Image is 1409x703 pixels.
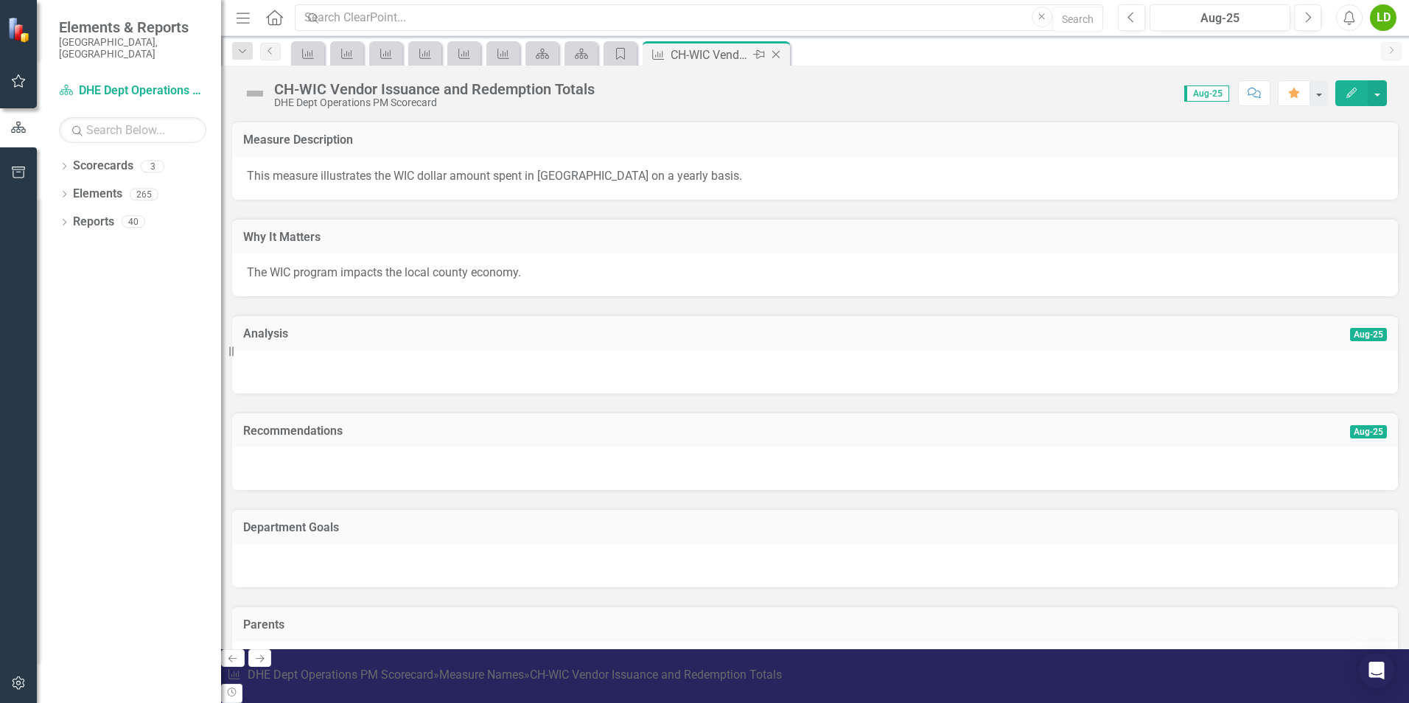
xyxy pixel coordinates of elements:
[274,81,595,97] div: CH-WIC Vendor Issuance and Redemption Totals
[1052,7,1103,32] button: Search
[59,83,206,99] a: DHE Dept Operations PM Scorecard
[439,668,524,682] a: Measure Names
[130,188,158,200] div: 265
[1370,4,1396,31] button: LD
[274,97,595,108] div: DHE Dept Operations PM Scorecard
[73,214,114,231] a: Reports
[1359,653,1394,688] div: Open Intercom Messenger
[1350,425,1387,438] span: Aug-25
[247,169,742,183] span: This measure illustrates the WIC dollar amount spent in [GEOGRAPHIC_DATA] on a yearly basis.
[73,186,122,203] a: Elements
[122,216,145,228] div: 40
[73,158,133,175] a: Scorecards
[1350,328,1387,341] span: Aug-25
[59,36,206,60] small: [GEOGRAPHIC_DATA], [GEOGRAPHIC_DATA]
[243,133,1387,147] h3: Measure Description
[59,18,206,36] span: Elements & Reports
[247,265,521,279] span: The WIC program impacts the local county economy.
[1155,10,1285,27] div: Aug-25
[243,618,1387,632] h3: Parents
[530,668,782,682] div: CH-WIC Vendor Issuance and Redemption Totals
[59,117,206,143] input: Search Below...
[243,82,267,105] img: Not Defined
[243,231,1387,244] h3: Why It Matters
[1184,85,1229,102] span: Aug-25
[243,424,1080,438] h3: Recommendations
[671,46,749,64] div: CH-WIC Vendor Issuance and Redemption Totals
[7,16,33,42] img: ClearPoint Strategy
[248,668,433,682] a: DHE Dept Operations PM Scorecard
[1062,13,1094,25] span: Search
[243,327,874,340] h3: Analysis
[141,160,164,172] div: 3
[295,4,1103,32] input: Search ClearPoint...
[1150,4,1290,31] button: Aug-25
[243,521,1387,534] h3: Department Goals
